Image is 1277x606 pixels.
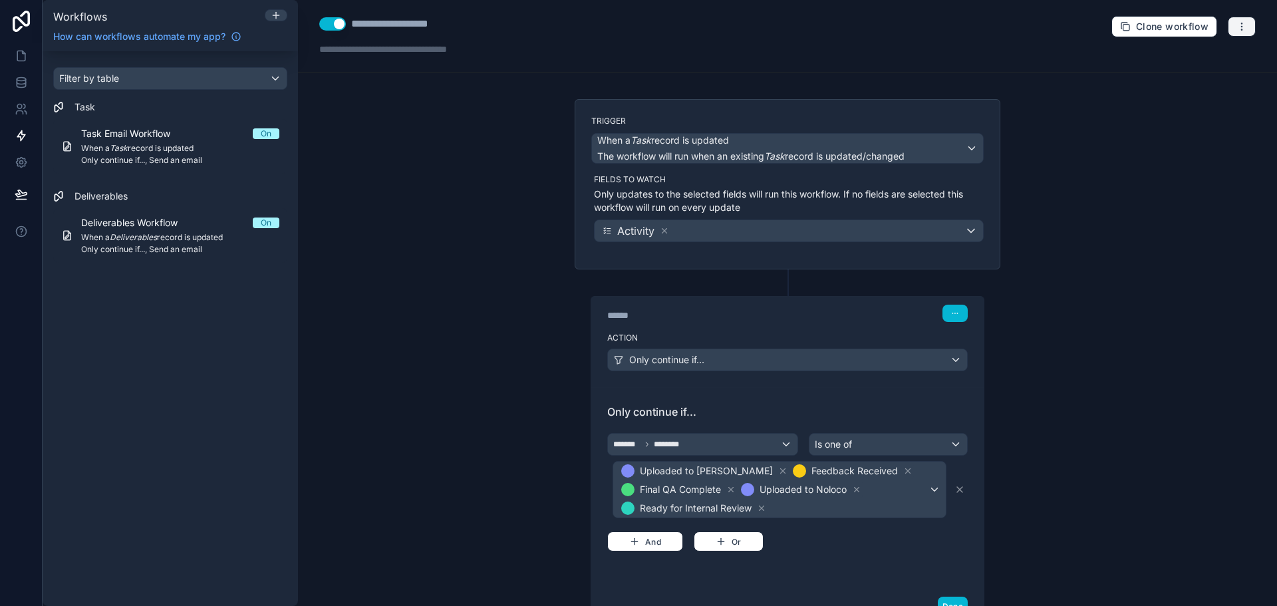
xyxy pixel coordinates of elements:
[607,349,968,371] button: Only continue if...
[764,150,785,162] em: Task
[591,116,984,126] label: Trigger
[1111,16,1217,37] button: Clone workflow
[594,188,984,214] p: Only updates to the selected fields will run this workflow. If no fields are selected this workfl...
[48,30,247,43] a: How can workflows automate my app?
[811,464,898,478] span: Feedback Received
[613,461,946,518] button: Uploaded to [PERSON_NAME]Feedback ReceivedFinal QA CompleteUploaded to NolocoReady for Internal R...
[591,133,984,164] button: When aTaskrecord is updatedThe workflow will run when an existingTaskrecord is updated/changed
[640,502,752,515] span: Ready for Internal Review
[594,174,984,185] label: Fields to watch
[53,30,225,43] span: How can workflows automate my app?
[631,134,651,146] em: Task
[53,10,107,23] span: Workflows
[594,220,984,242] button: Activity
[640,464,773,478] span: Uploaded to [PERSON_NAME]
[640,483,721,496] span: Final QA Complete
[607,333,968,343] label: Action
[760,483,847,496] span: Uploaded to Noloco
[629,353,704,367] span: Only continue if...
[815,438,852,451] span: Is one of
[607,531,683,551] button: And
[1136,21,1208,33] span: Clone workflow
[694,531,764,551] button: Or
[617,223,654,239] span: Activity
[809,433,968,456] button: Is one of
[597,150,905,162] span: The workflow will run when an existing record is updated/changed
[597,134,729,147] span: When a record is updated
[607,404,968,420] span: Only continue if...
